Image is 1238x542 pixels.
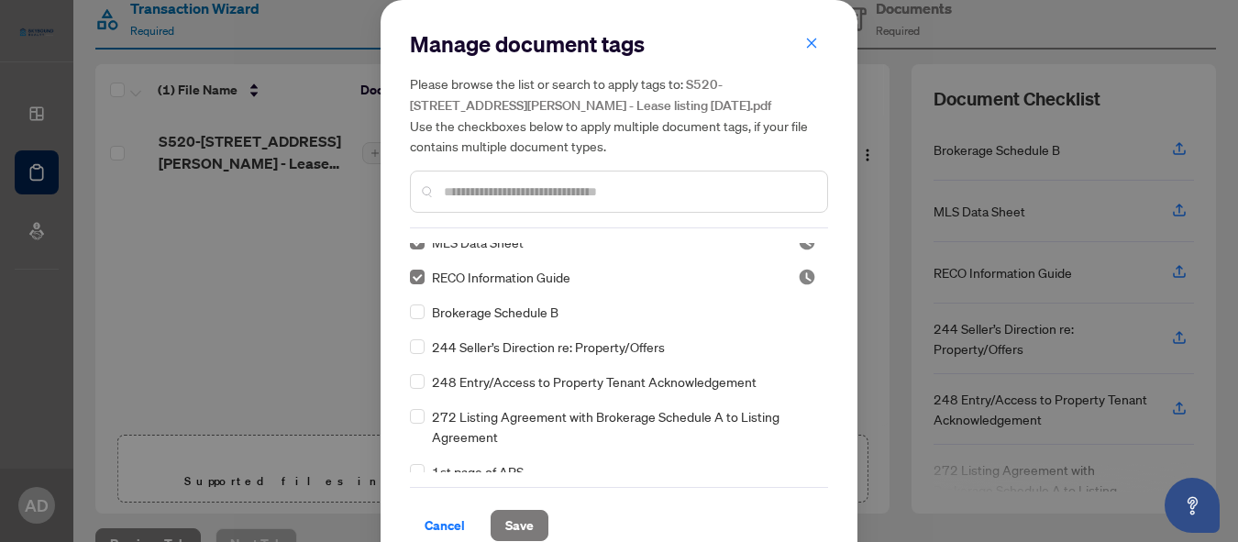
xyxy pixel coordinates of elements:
[432,371,757,392] span: 248 Entry/Access to Property Tenant Acknowledgement
[432,461,524,481] span: 1st page of APS
[505,511,534,540] span: Save
[432,337,665,357] span: 244 Seller’s Direction re: Property/Offers
[425,511,465,540] span: Cancel
[1165,478,1220,533] button: Open asap
[491,510,548,541] button: Save
[805,37,818,50] span: close
[410,510,480,541] button: Cancel
[798,268,816,286] img: status
[432,267,570,287] span: RECO Information Guide
[410,29,828,59] h2: Manage document tags
[432,302,558,322] span: Brokerage Schedule B
[410,73,828,156] h5: Please browse the list or search to apply tags to: Use the checkboxes below to apply multiple doc...
[798,268,816,286] span: Pending Review
[432,406,817,447] span: 272 Listing Agreement with Brokerage Schedule A to Listing Agreement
